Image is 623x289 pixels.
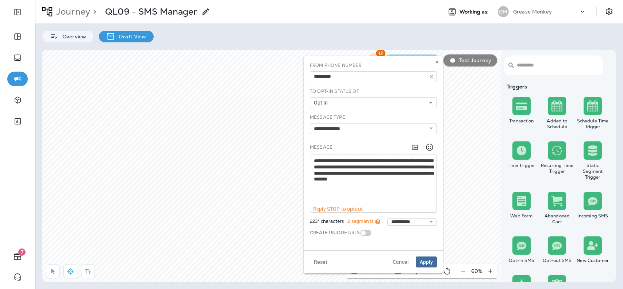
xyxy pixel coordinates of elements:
[7,5,28,19] button: Expand Sidebar
[541,118,574,130] div: Added to Schedule
[314,100,331,106] span: Opt In
[513,9,552,15] p: Grease Monkey
[576,163,609,180] div: Static Segment Trigger
[347,218,373,224] span: 2 segments
[541,258,574,263] div: Opt-out SMS
[90,6,96,17] p: >
[310,97,437,108] button: Opt In
[456,57,491,63] p: Test Journey
[363,268,389,274] p: Show Grid
[310,88,359,94] label: To Opt-In Status Of
[53,6,90,17] p: Journey
[389,256,413,267] button: Cancel
[314,259,327,265] span: Reset
[541,213,574,225] div: Abandoned Cart
[310,256,331,267] button: Reset
[310,144,332,150] label: Message
[115,34,146,39] p: Draft View
[310,114,345,120] label: Message Type
[313,206,363,212] span: Reply STOP to optout
[416,256,437,267] button: Apply
[576,118,609,130] div: Schedule Time Trigger
[505,213,538,219] div: Web Form
[59,34,86,39] p: Overview
[420,259,433,265] span: Apply
[105,6,197,17] p: QL09 - SMS Manager
[422,140,437,155] button: Select an emoji
[443,54,497,66] button: Test Journey
[408,140,422,155] button: Add in a premade template
[393,259,409,265] span: Cancel
[459,9,491,15] span: Working as:
[310,218,380,226] span: 223* characters =
[471,268,482,274] p: 60 %
[576,213,609,219] div: Incoming SMS
[504,84,611,90] div: Triggers
[376,50,385,57] span: 12
[541,163,574,174] div: Recurring Time Trigger
[505,163,538,168] div: Time Trigger
[310,230,360,236] label: Create Unique URLs
[576,258,609,263] div: New Customer
[407,268,438,274] p: Snap to Grid
[498,6,509,17] div: GM
[505,118,538,124] div: Transaction
[603,5,616,18] button: Settings
[310,62,361,68] label: From Phone Number
[505,258,538,263] div: Opt-in SMS
[18,248,26,256] span: 7
[7,249,28,264] button: 7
